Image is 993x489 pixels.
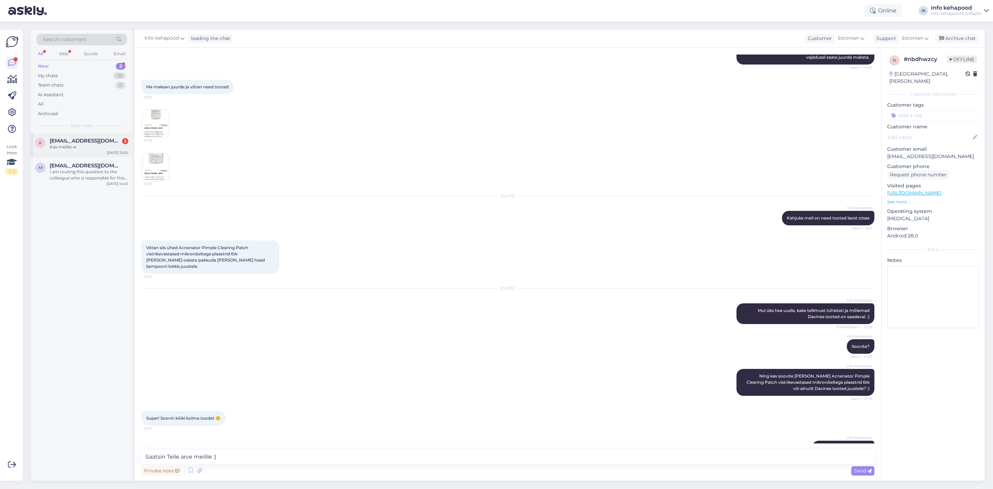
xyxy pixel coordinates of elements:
[144,181,170,186] span: 13:39
[846,435,872,440] span: Info kehapood
[38,72,58,79] div: My chats
[143,426,169,431] span: 13:07
[887,101,979,109] p: Customer tags
[112,49,127,58] div: Email
[887,110,979,120] input: Add a tag
[50,163,121,169] span: mariliis8@icloud.com
[887,163,979,170] p: Customer phone
[144,138,170,143] span: 13:39
[836,324,872,330] span: (Edited) Seen ✓ 12:09
[146,84,229,89] span: Ma maksan juurde ja võtan need tooted
[758,308,871,319] span: Mul üks hea uudis, kaks tellimust tühistati ja mõlemad Davines tooted on saadaval. :)
[846,396,872,401] span: Seen ✓ 12:10
[846,334,872,339] span: Info kehapood
[188,35,230,42] div: leading the chat
[50,138,121,144] span: Kaire.greenber@iclou.com
[931,11,981,16] div: Info kehapood's website
[107,181,128,186] div: [DATE] 14:45
[142,153,169,181] img: Attachment
[887,232,979,239] p: Android 28.0
[852,344,870,349] span: Soovite?
[838,35,859,42] span: Estonian
[931,5,989,16] a: Info kehapoodInfo kehapood's website
[887,182,979,189] p: Visited pages
[141,466,182,476] div: Private note
[864,4,902,17] div: Online
[38,110,58,117] div: Archived
[6,35,19,48] img: Askly Logo
[846,226,872,231] span: Seen ✓ 8:41
[116,63,126,70] div: 2
[931,5,981,11] div: Info kehapood
[889,70,965,85] div: [GEOGRAPHIC_DATA], [PERSON_NAME]
[146,245,266,269] span: Võtan siis ühed Acnenator Pimple Clearing Patch vistrikevastased mikronõeltega plaastrid 6tk [PER...
[846,298,872,303] span: Info kehapood
[846,205,872,211] span: Info kehapood
[887,134,971,141] input: Add name
[39,140,42,145] span: K
[39,165,42,170] span: m
[43,36,87,43] span: Search customers
[846,354,872,359] span: Seen ✓ 12:09
[887,215,979,222] p: [MEDICAL_DATA]
[141,285,874,292] div: [DATE]
[143,95,169,100] span: 13:39
[887,153,979,160] p: [EMAIL_ADDRESS][DOMAIN_NAME]
[887,91,979,97] div: Customer information
[854,468,872,474] span: Send
[6,168,18,175] div: 2 / 3
[141,193,874,199] div: [DATE]
[893,58,896,63] span: n
[787,215,870,221] span: Kahjuks meil on need tooted laost otsas
[82,49,99,58] div: Socials
[887,146,979,153] p: Customer email
[142,110,169,137] img: Attachment
[116,82,126,89] div: 0
[874,35,896,42] div: Support
[50,169,128,181] div: I am routing this question to the colleague who is responsible for this topic. The reply might ta...
[887,199,979,205] p: See more ...
[58,49,70,58] div: Web
[37,49,44,58] div: All
[904,55,947,63] div: # nbdhwzcy
[50,144,128,150] div: Kas meilile w
[113,72,126,79] div: 39
[887,123,979,130] p: Customer name
[887,225,979,232] p: Browser
[38,63,49,70] div: New
[144,35,179,42] span: Info kehapood
[805,35,832,42] div: Customer
[38,82,63,89] div: Team chats
[887,257,979,264] p: Notes
[107,150,128,155] div: [DATE] 15:50
[846,363,872,369] span: Info kehapood
[146,415,221,421] span: Super! Soovin kõiki kolme toodet 🙂
[122,138,128,144] div: 3
[38,101,44,108] div: All
[71,123,93,129] span: New chats
[846,65,872,70] span: Seen ✓ 12:04
[746,373,871,391] span: Ning kas soovite [PERSON_NAME] Acnenator Pimple Clearing Patch vistrikevastased mikronõeltega pla...
[887,190,941,196] a: [URL][DOMAIN_NAME]
[947,56,977,63] span: Offline
[935,34,979,43] div: Archive chat
[919,6,928,16] div: IK
[902,35,923,42] span: Estonian
[143,274,169,279] span: 19:30
[887,246,979,253] div: Extra
[6,144,18,175] div: Look Here
[887,170,950,179] div: Request phone number
[887,208,979,215] p: Operating system
[38,91,63,98] div: AI Assistant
